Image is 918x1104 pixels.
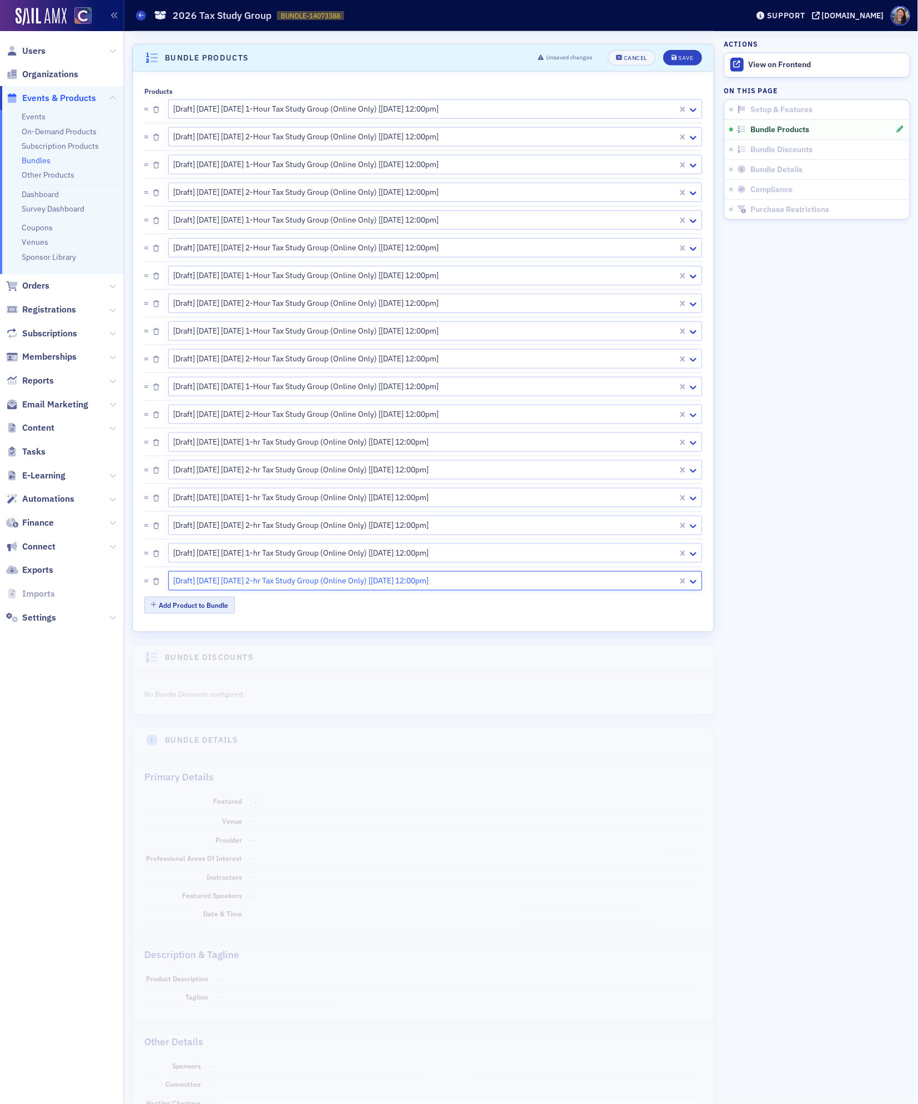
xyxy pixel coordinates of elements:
[216,975,222,984] span: —
[6,422,54,434] a: Content
[6,45,46,57] a: Users
[22,127,97,137] a: On-Demand Products
[207,873,243,882] span: Instructors
[750,185,793,195] span: Compliance
[724,85,910,95] h4: On this page
[678,55,693,61] div: Save
[624,55,647,61] div: Cancel
[144,597,235,614] button: Add Product to Bundle
[6,588,55,600] a: Imports
[22,155,51,165] a: Bundles
[166,1080,201,1089] span: Committee
[250,836,256,845] span: —
[144,948,239,962] h2: Description & Tagline
[204,910,243,919] span: Date & Time
[767,11,805,21] div: Support
[22,470,65,482] span: E-Learning
[74,7,92,24] img: SailAMX
[147,975,209,984] span: Product Description
[22,45,46,57] span: Users
[22,351,77,363] span: Memberships
[22,564,53,576] span: Exports
[22,493,74,505] span: Automations
[822,11,884,21] div: [DOMAIN_NAME]
[22,141,99,151] a: Subscription Products
[22,204,84,214] a: Survey Dashboard
[147,854,243,863] span: Professional Areas Of Interest
[144,1035,203,1050] h2: Other Details
[22,68,78,80] span: Organizations
[891,6,910,26] span: Profile
[254,799,258,806] span: –
[16,8,67,26] img: SailAMX
[67,7,92,26] a: View Homepage
[22,237,48,247] a: Venues
[250,817,256,826] span: —
[165,652,254,663] h4: Bundle Discounts
[22,112,46,122] a: Events
[22,223,53,233] a: Coupons
[750,145,813,155] span: Bundle Discounts
[750,165,803,175] span: Bundle Details
[165,735,239,747] h4: Bundle Details
[6,304,76,316] a: Registrations
[6,280,49,292] a: Orders
[6,493,74,505] a: Automations
[165,52,249,64] h4: Bundle Products
[22,252,76,262] a: Sponsor Library
[250,854,256,863] span: —
[608,50,655,65] button: Cancel
[6,541,56,553] a: Connect
[281,11,340,21] span: BUNDLE-14073388
[186,993,209,1002] span: Tagline
[724,39,758,49] h4: Actions
[22,588,55,600] span: Imports
[750,125,809,135] span: Bundle Products
[173,1062,201,1071] span: Sponsors
[749,60,904,70] div: View on Frontend
[22,446,46,458] span: Tasks
[6,612,56,624] a: Settings
[6,68,78,80] a: Organizations
[22,170,74,180] a: Other Products
[6,375,54,387] a: Reports
[6,564,53,576] a: Exports
[22,92,96,104] span: Events & Products
[216,993,222,1002] span: —
[22,399,88,411] span: Email Marketing
[546,53,592,62] span: Unsaved changes
[22,612,56,624] span: Settings
[6,399,88,411] a: Email Marketing
[250,891,256,900] span: —
[6,517,54,529] a: Finance
[214,797,243,806] span: Featured
[22,280,49,292] span: Orders
[173,9,271,22] h1: 2026 Tax Study Group
[22,541,56,553] span: Connect
[22,189,59,199] a: Dashboard
[6,446,46,458] a: Tasks
[144,770,214,785] h2: Primary Details
[750,105,813,115] span: Setup & Features
[183,891,243,900] span: Featured Speakers
[223,817,243,826] span: Venue
[663,50,702,65] button: Save
[6,351,77,363] a: Memberships
[22,375,54,387] span: Reports
[6,470,65,482] a: E-Learning
[22,517,54,529] span: Finance
[22,304,76,316] span: Registrations
[812,12,888,19] button: [DOMAIN_NAME]
[22,327,77,340] span: Subscriptions
[209,1080,215,1089] span: —
[144,687,517,699] div: No Bundle Discounts configured.
[216,836,243,845] span: Provider
[750,205,829,215] span: Purchase Restrictions
[22,422,54,434] span: Content
[250,873,256,882] span: —
[209,1062,215,1071] span: —
[6,327,77,340] a: Subscriptions
[724,53,910,77] a: View on Frontend
[144,87,173,95] div: Products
